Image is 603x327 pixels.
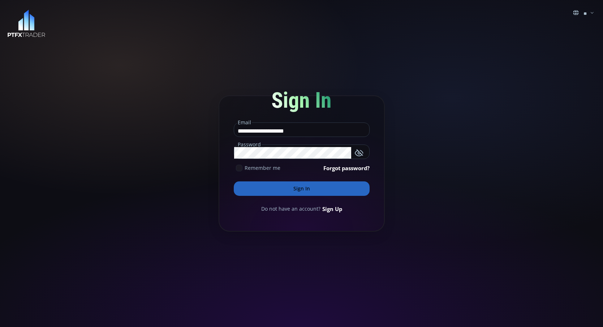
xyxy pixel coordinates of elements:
[271,87,332,113] span: Sign In
[234,181,370,196] button: Sign In
[323,164,370,172] a: Forgot password?
[322,205,342,213] a: Sign Up
[234,205,370,213] div: Do not have an account?
[245,164,280,172] span: Remember me
[7,10,46,38] img: LOGO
